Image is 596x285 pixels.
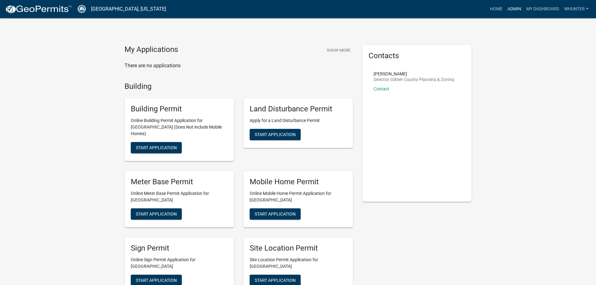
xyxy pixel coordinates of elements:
a: Admin [505,3,524,15]
button: Show More [324,45,353,55]
p: Online Mobile Home Permit Application for [GEOGRAPHIC_DATA] [250,190,347,203]
img: Gilmer County, Georgia [77,5,86,13]
span: Start Application [255,132,296,137]
h5: Meter Base Permit [131,177,228,186]
a: My Dashboard [524,3,562,15]
span: Start Application [136,211,177,216]
span: Start Application [255,211,296,216]
p: Apply for a Land Disturbance Permit [250,117,347,124]
button: Start Application [131,142,182,153]
button: Start Application [250,129,301,140]
a: [GEOGRAPHIC_DATA], [US_STATE] [91,4,166,14]
p: [PERSON_NAME] [374,72,454,76]
button: Start Application [131,208,182,220]
h5: Sign Permit [131,244,228,253]
p: Director, Gilmer County Planning & Zoning [374,77,454,82]
a: Contact [374,86,389,91]
a: Home [487,3,505,15]
h5: Site Location Permit [250,244,347,253]
span: Start Application [255,277,296,282]
h5: Mobile Home Permit [250,177,347,186]
h5: Land Disturbance Permit [250,104,347,114]
a: whunter [562,3,591,15]
p: Online Meter Base Permit Application for [GEOGRAPHIC_DATA] [131,190,228,203]
p: Online Sign Permit Application for [GEOGRAPHIC_DATA] [131,257,228,270]
h4: My Applications [125,45,178,54]
span: Start Application [136,277,177,282]
p: There are no applications [125,62,353,69]
button: Start Application [250,208,301,220]
h5: Contacts [369,51,466,60]
h4: Building [125,82,353,91]
span: Start Application [136,145,177,150]
p: Site Location Permit Application for [GEOGRAPHIC_DATA] [250,257,347,270]
p: Online Building Permit Application for [GEOGRAPHIC_DATA] (Does Not include Mobile Homes) [131,117,228,137]
h5: Building Permit [131,104,228,114]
